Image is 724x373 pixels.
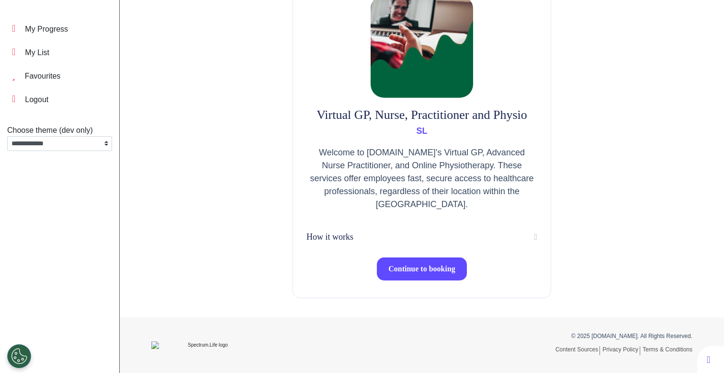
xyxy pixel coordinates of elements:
p: Welcome to [DOMAIN_NAME]’s Virtual GP, Advanced Nurse Practitioner, and Online Physiotherapy. The... [306,146,537,211]
div: Favourites [25,70,61,82]
p: © 2025 [DOMAIN_NAME]. All Rights Reserved. [429,332,692,340]
button: Continue to booking [377,257,467,280]
div: My Progress [25,23,68,35]
div: Logout [25,94,48,105]
span: Continue to booking [388,265,455,273]
div: My List [25,47,49,58]
button: How it works [306,230,537,244]
h2: Virtual GP, Nurse, Practitioner and Physio [306,107,537,122]
a: Privacy Policy [602,346,640,355]
img: Spectrum.Life logo [151,341,257,349]
p: How it works [306,231,353,244]
h3: SL [306,126,537,137]
div: Choose theme (dev only) [7,125,112,136]
button: Open Preferences [7,344,31,368]
a: Content Sources [555,346,600,355]
a: Terms & Conditions [643,346,692,353]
